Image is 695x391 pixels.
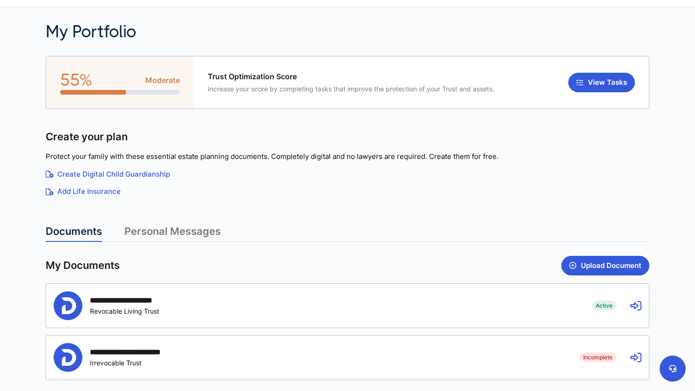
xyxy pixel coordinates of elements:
[46,225,102,242] a: Documents
[124,225,221,242] a: Personal Messages
[54,343,82,372] img: Person
[592,301,616,310] span: Active
[46,186,649,197] a: Add Life Insurance
[145,75,180,86] span: Moderate
[561,256,649,275] button: Upload Document
[46,259,120,272] span: My Documents
[46,169,649,180] a: Create Digital Child Guardianship
[46,151,649,162] p: Protect your family with these essential estate planning documents. Completely digital and no law...
[90,359,186,367] div: Irrevocable Trust
[54,291,82,320] img: Person
[208,85,494,93] span: Increase your score by completing tasks that improve the protection of your Trust and assets.
[208,72,494,81] span: Trust Optimization Score
[568,73,635,92] button: View Tasks
[46,22,493,42] h2: My Portfolio
[90,307,175,315] div: Revocable Living Trust
[579,352,616,362] span: Incomplete
[46,130,128,144] span: Create your plan
[60,70,92,90] span: 55%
